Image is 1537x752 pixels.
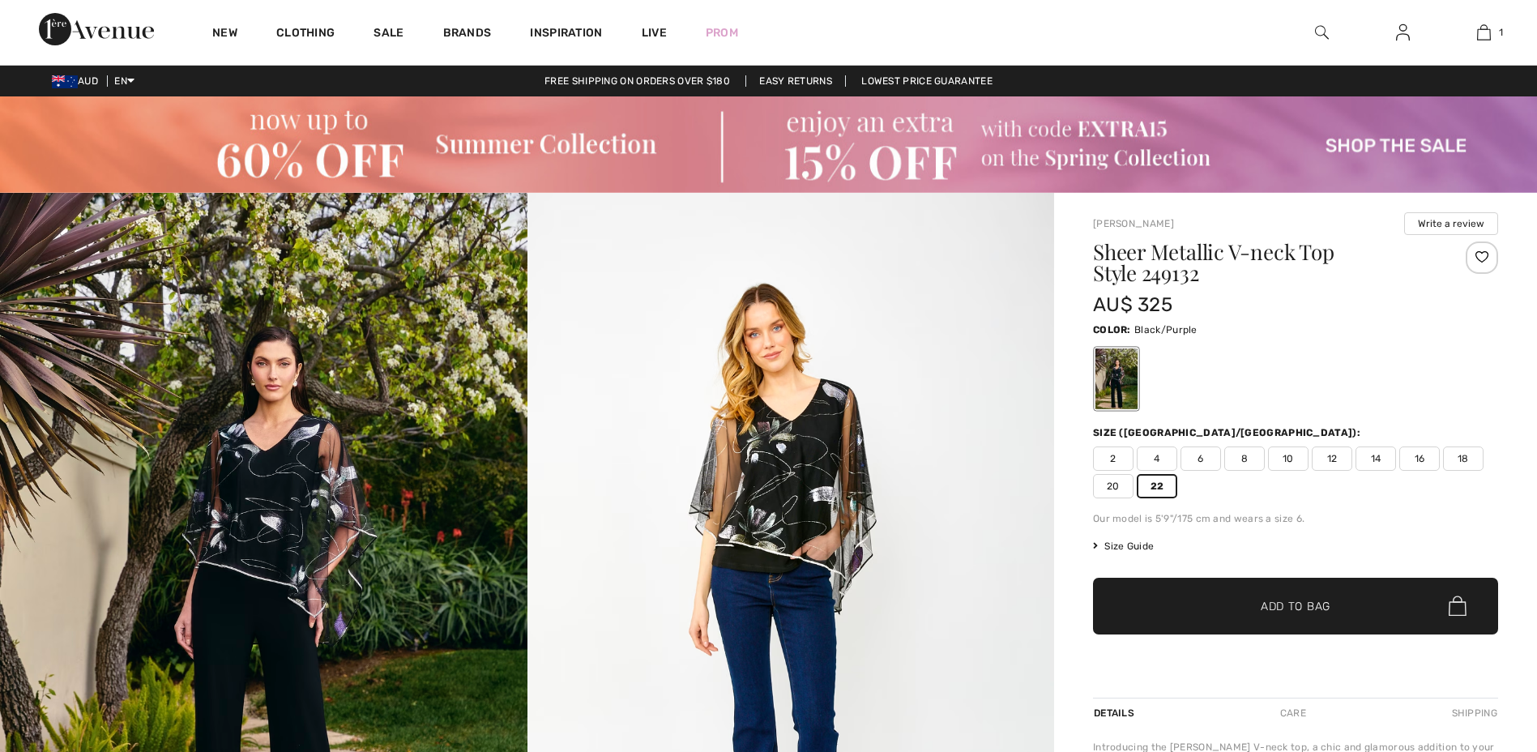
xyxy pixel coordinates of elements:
[530,26,602,43] span: Inspiration
[1404,212,1498,235] button: Write a review
[1093,324,1131,335] span: Color:
[1268,446,1309,471] span: 10
[1399,446,1440,471] span: 16
[114,75,134,87] span: EN
[1137,446,1177,471] span: 4
[1093,578,1498,634] button: Add to Bag
[1224,446,1265,471] span: 8
[443,26,492,43] a: Brands
[52,75,105,87] span: AUD
[1477,23,1491,42] img: My Bag
[745,75,846,87] a: Easy Returns
[706,24,738,41] a: Prom
[532,75,743,87] a: Free shipping on orders over $180
[1093,241,1431,284] h1: Sheer Metallic V-neck Top Style 249132
[1315,23,1329,42] img: search the website
[1383,23,1423,43] a: Sign In
[1093,511,1498,526] div: Our model is 5'9"/175 cm and wears a size 6.
[1134,324,1198,335] span: Black/Purple
[1093,539,1154,553] span: Size Guide
[212,26,237,43] a: New
[1448,699,1498,728] div: Shipping
[1443,446,1484,471] span: 18
[1396,23,1410,42] img: My Info
[1356,446,1396,471] span: 14
[1093,699,1138,728] div: Details
[1093,293,1172,316] span: AU$ 325
[1449,596,1467,617] img: Bag.svg
[1137,474,1177,498] span: 22
[1093,446,1134,471] span: 2
[642,24,667,41] a: Live
[1261,597,1330,614] span: Add to Bag
[1093,218,1174,229] a: [PERSON_NAME]
[52,75,78,88] img: Australian Dollar
[1095,348,1138,409] div: Black/Purple
[276,26,335,43] a: Clothing
[1312,446,1352,471] span: 12
[1444,23,1523,42] a: 1
[1266,699,1320,728] div: Care
[374,26,403,43] a: Sale
[39,13,154,45] img: 1ère Avenue
[848,75,1005,87] a: Lowest Price Guarantee
[1093,425,1364,440] div: Size ([GEOGRAPHIC_DATA]/[GEOGRAPHIC_DATA]):
[1093,474,1134,498] span: 20
[1499,25,1503,40] span: 1
[1181,446,1221,471] span: 6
